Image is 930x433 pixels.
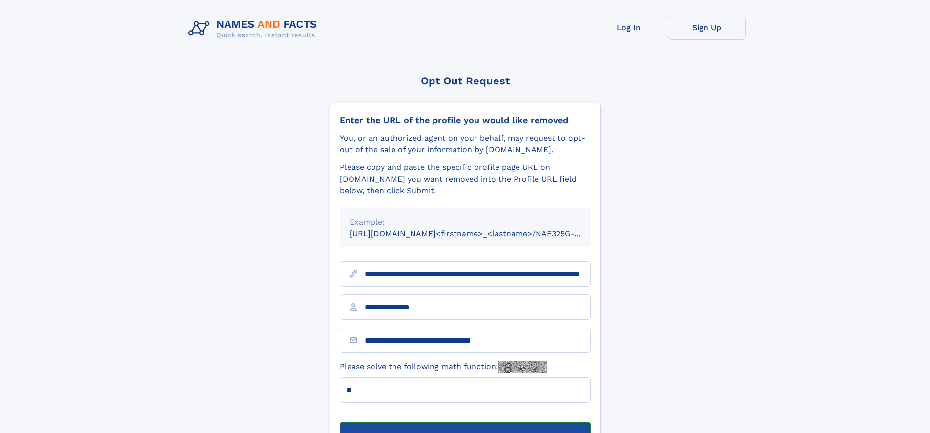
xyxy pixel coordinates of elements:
[350,216,581,228] div: Example:
[340,115,591,125] div: Enter the URL of the profile you would like removed
[668,16,746,40] a: Sign Up
[330,75,601,87] div: Opt Out Request
[340,162,591,197] div: Please copy and paste the specific profile page URL on [DOMAIN_NAME] you want removed into the Pr...
[340,361,547,373] label: Please solve the following math function:
[590,16,668,40] a: Log In
[340,132,591,156] div: You, or an authorized agent on your behalf, may request to opt-out of the sale of your informatio...
[185,16,325,42] img: Logo Names and Facts
[350,229,609,238] small: [URL][DOMAIN_NAME]<firstname>_<lastname>/NAF325G-xxxxxxxx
